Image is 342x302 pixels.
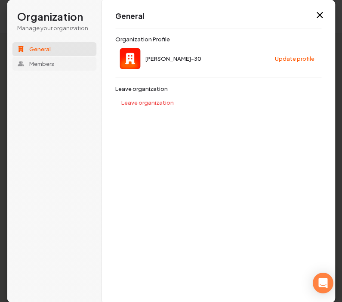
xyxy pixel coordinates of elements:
[17,10,91,24] h1: Organization
[29,60,54,68] span: Members
[29,45,51,53] span: General
[145,55,201,62] span: camilo-30
[12,57,96,71] button: Members
[12,42,96,56] button: General
[115,85,168,93] p: Leave organization
[117,96,179,109] button: Leave organization
[17,24,91,32] p: Manage your organization.
[120,48,140,69] img: camilo-30
[271,52,320,65] button: Update profile
[115,11,321,22] h1: General
[115,35,170,43] p: Organization Profile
